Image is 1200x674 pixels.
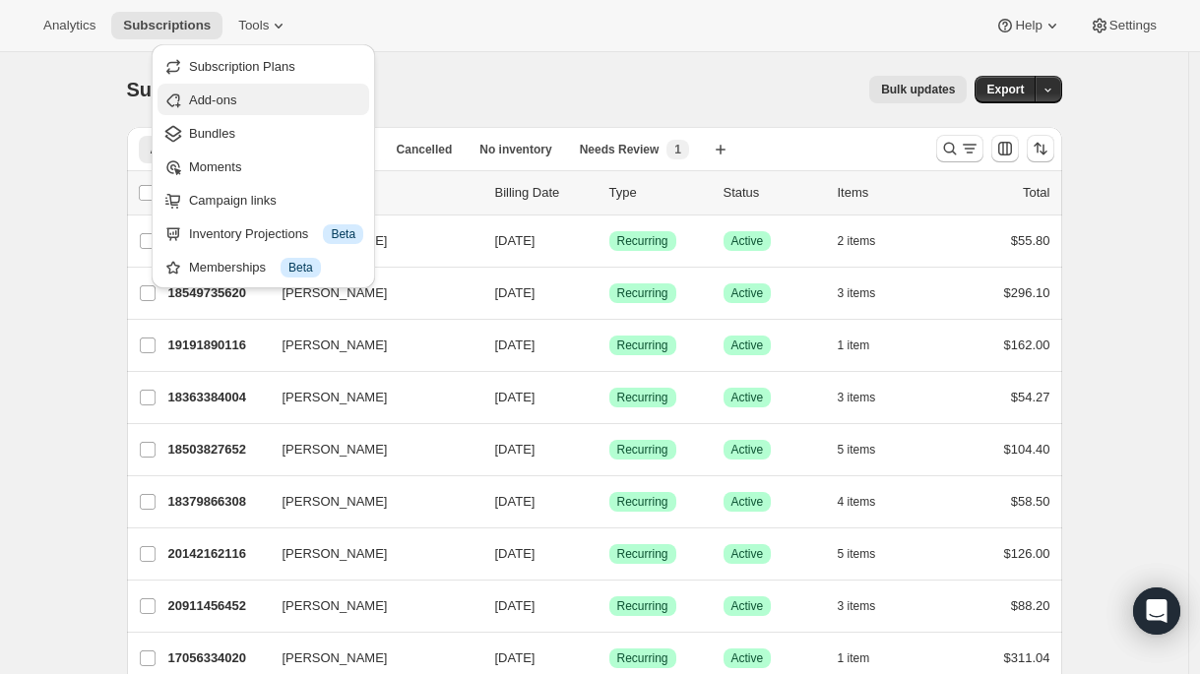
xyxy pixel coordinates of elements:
[127,79,256,100] span: Subscriptions
[495,390,536,404] span: [DATE]
[168,648,267,668] p: 17056334020
[158,50,369,82] button: Subscription Plans
[881,82,955,97] span: Bulk updates
[495,598,536,613] span: [DATE]
[168,596,267,616] p: 20911456452
[1011,598,1050,613] span: $88.20
[168,592,1050,620] div: 20911456452[PERSON_NAME][DATE]SuccessRecurringSuccessActive3 items$88.20
[838,442,876,458] span: 5 items
[158,84,369,115] button: Add-ons
[168,492,267,512] p: 18379866308
[609,183,708,203] div: Type
[158,117,369,149] button: Bundles
[1004,285,1050,300] span: $296.10
[936,135,983,162] button: Search and filter results
[271,382,468,413] button: [PERSON_NAME]
[495,183,594,203] p: Billing Date
[838,494,876,510] span: 4 items
[975,76,1036,103] button: Export
[731,442,764,458] span: Active
[1109,18,1157,33] span: Settings
[283,544,388,564] span: [PERSON_NAME]
[168,388,267,407] p: 18363384004
[1011,233,1050,248] span: $55.80
[838,436,898,463] button: 5 items
[838,233,876,249] span: 2 items
[271,590,468,622] button: [PERSON_NAME]
[168,436,1050,463] div: 18503827652[PERSON_NAME][DATE]SuccessRecurringSuccessActive5 items$104.40
[271,538,468,570] button: [PERSON_NAME]
[283,440,388,460] span: [PERSON_NAME]
[705,136,736,163] button: Create new view
[158,151,369,182] button: Moments
[168,227,1050,255] div: 20039401668[PERSON_NAME][DATE]SuccessRecurringSuccessActive2 items$55.80
[158,217,369,249] button: Inventory Projections
[617,337,668,353] span: Recurring
[271,643,468,674] button: [PERSON_NAME]
[283,492,388,512] span: [PERSON_NAME]
[283,648,388,668] span: [PERSON_NAME]
[32,12,107,39] button: Analytics
[168,488,1050,516] div: 18379866308[PERSON_NAME][DATE]SuccessRecurringSuccessActive4 items$58.50
[617,650,668,666] span: Recurring
[479,142,551,157] span: No inventory
[1078,12,1168,39] button: Settings
[331,226,355,242] span: Beta
[397,142,453,157] span: Cancelled
[189,59,295,74] span: Subscription Plans
[168,332,1050,359] div: 19191890116[PERSON_NAME][DATE]SuccessRecurringSuccessActive1 item$162.00
[1011,390,1050,404] span: $54.27
[168,440,267,460] p: 18503827652
[495,233,536,248] span: [DATE]
[495,285,536,300] span: [DATE]
[838,337,870,353] span: 1 item
[495,442,536,457] span: [DATE]
[838,227,898,255] button: 2 items
[731,598,764,614] span: Active
[838,285,876,301] span: 3 items
[838,592,898,620] button: 3 items
[189,193,277,208] span: Campaign links
[168,336,267,355] p: 19191890116
[731,285,764,301] span: Active
[838,546,876,562] span: 5 items
[1027,135,1054,162] button: Sort the results
[189,224,363,244] div: Inventory Projections
[838,598,876,614] span: 3 items
[580,142,660,157] span: Needs Review
[674,142,681,157] span: 1
[1004,546,1050,561] span: $126.00
[731,494,764,510] span: Active
[731,390,764,405] span: Active
[724,183,822,203] p: Status
[123,18,211,33] span: Subscriptions
[1004,337,1050,352] span: $162.00
[189,258,363,277] div: Memberships
[168,279,1050,307] div: 18549735620[PERSON_NAME][DATE]SuccessRecurringSuccessActive3 items$296.10
[838,488,898,516] button: 4 items
[283,336,388,355] span: [PERSON_NAME]
[168,384,1050,411] div: 18363384004[PERSON_NAME][DATE]SuccessRecurringSuccessActive3 items$54.27
[838,279,898,307] button: 3 items
[617,285,668,301] span: Recurring
[288,260,313,276] span: Beta
[271,434,468,465] button: [PERSON_NAME]
[158,251,369,282] button: Memberships
[869,76,967,103] button: Bulk updates
[731,337,764,353] span: Active
[983,12,1073,39] button: Help
[1133,587,1180,635] div: Open Intercom Messenger
[495,650,536,665] span: [DATE]
[111,12,222,39] button: Subscriptions
[168,544,267,564] p: 20142162116
[189,159,241,174] span: Moments
[189,92,236,107] span: Add-ons
[991,135,1019,162] button: Customize table column order and visibility
[168,183,1050,203] div: IDCustomerBilling DateTypeStatusItemsTotal
[731,546,764,562] span: Active
[838,183,936,203] div: Items
[838,540,898,568] button: 5 items
[617,390,668,405] span: Recurring
[283,596,388,616] span: [PERSON_NAME]
[617,546,668,562] span: Recurring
